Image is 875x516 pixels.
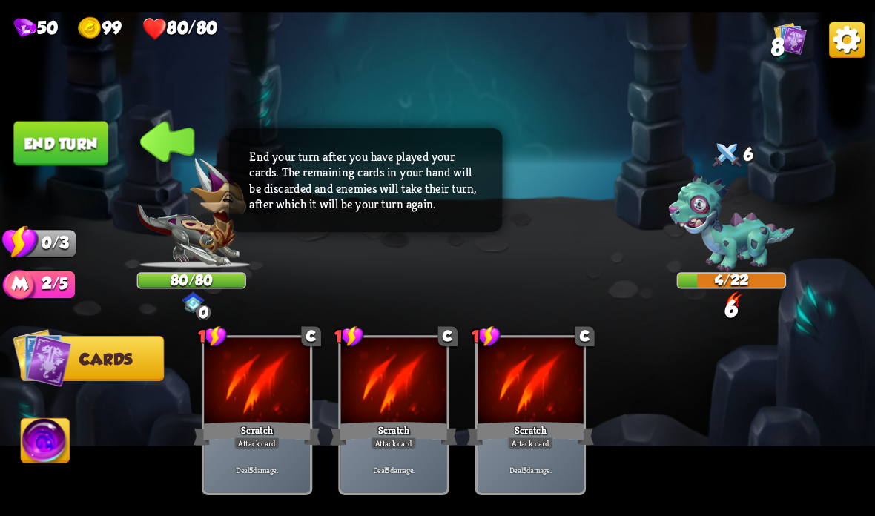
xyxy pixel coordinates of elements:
[725,296,738,322] div: 6
[78,17,122,42] div: Gold
[136,158,245,268] img: Chevalier_Dragon.png
[386,464,389,474] b: 5
[21,229,77,258] div: 0/3
[523,464,526,474] b: 5
[13,18,36,40] img: gem.png
[472,325,501,348] div: 1
[13,122,108,166] button: End turn
[301,327,321,347] div: C
[196,305,211,320] div: 0
[2,225,39,260] img: Stamina_Icon.png
[343,464,444,474] p: Deal damage.
[467,420,594,448] div: Scratch
[13,18,57,40] div: Gems
[774,22,807,55] img: Cards_Icon.png
[669,175,795,272] img: Zombie_Dragon.png
[678,274,785,287] div: 4/22
[13,328,72,388] img: Cards_Icon.png
[194,420,320,448] div: Scratch
[774,22,807,58] div: View all the cards in your deck
[182,291,205,312] img: ChevalierSigil.png
[21,271,76,300] div: 2/5
[249,464,253,474] b: 5
[507,437,553,449] div: Attack card
[207,464,308,474] p: Deal damage.
[22,419,70,468] img: Ability_Icon.png
[138,274,245,287] div: 80/80
[198,325,228,348] div: 1
[79,350,132,368] span: Cards
[334,325,364,348] div: 1
[371,437,417,449] div: Attack card
[3,270,37,304] img: ManaPoints.png
[481,464,581,474] p: Deal damage.
[771,34,785,61] span: 8
[21,336,165,381] button: Cards
[575,327,595,347] div: C
[330,420,457,448] div: Scratch
[234,437,280,449] div: Attack card
[142,17,167,42] img: health.png
[722,291,744,313] img: Wound.png
[78,17,102,42] img: gold.png
[829,22,865,58] img: OptionsButton.png
[677,139,787,174] div: 6
[438,327,458,347] div: C
[142,17,217,42] div: Health
[249,149,481,212] p: End your turn after you have played your cards. The remaining cards in your hand will be discarde...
